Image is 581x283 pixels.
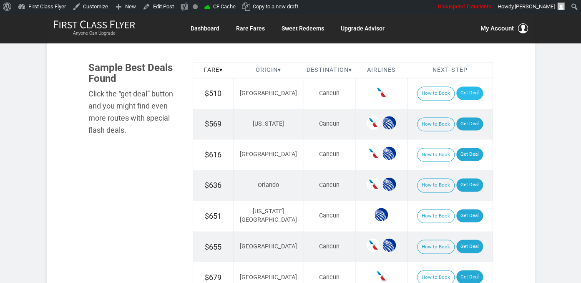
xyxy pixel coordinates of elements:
[456,209,483,222] a: Get Deal
[319,120,340,127] span: Cancun
[407,62,493,78] th: Next Step
[193,62,234,78] th: Fare
[355,62,407,78] th: Airlines
[205,181,221,190] span: $636
[417,86,455,101] button: How to Book
[205,150,221,159] span: $616
[456,178,483,192] a: Get Deal
[219,66,223,73] span: ▾
[240,208,297,224] span: [US_STATE][GEOGRAPHIC_DATA]
[282,21,324,36] a: Sweet Redeems
[53,30,135,36] small: Anyone Can Upgrade
[382,238,396,252] span: United
[234,62,303,78] th: Origin
[240,151,297,158] span: [GEOGRAPHIC_DATA]
[456,86,483,100] a: Get Deal
[319,273,340,280] span: Cancun
[480,23,514,33] span: My Account
[319,90,340,97] span: Cancun
[319,182,340,189] span: Cancun
[236,21,265,36] a: Rare Fares
[278,66,281,73] span: ▾
[456,148,483,161] a: Get Deal
[456,240,483,253] a: Get Deal
[253,120,284,127] span: [US_STATE]
[367,116,380,129] span: American Airlines
[205,273,221,281] span: $679
[240,273,297,280] span: [GEOGRAPHIC_DATA]
[88,62,180,84] h3: Sample Best Deals Found
[375,269,388,283] span: American Airlines
[240,90,297,97] span: [GEOGRAPHIC_DATA]
[319,151,340,158] span: Cancun
[367,177,380,191] span: American Airlines
[240,243,297,250] span: [GEOGRAPHIC_DATA]
[341,21,385,36] a: Upgrade Advisor
[382,147,396,160] span: United
[417,209,455,223] button: How to Book
[480,23,528,33] button: My Account
[417,117,455,131] button: How to Book
[382,177,396,191] span: United
[303,62,355,78] th: Destination
[456,117,483,131] a: Get Deal
[375,208,388,221] span: United
[53,20,135,37] a: First Class FlyerAnyone Can Upgrade
[417,178,455,192] button: How to Book
[438,3,491,10] span: Unsuspend Transients
[258,182,279,189] span: Orlando
[319,243,340,250] span: Cancun
[88,88,180,136] div: Click the “get deal” button and you might find even more routes with special flash deals.
[367,238,380,252] span: American Airlines
[205,242,221,251] span: $655
[349,66,352,73] span: ▾
[53,20,135,29] img: First Class Flyer
[205,89,221,98] span: $510
[375,86,388,99] span: American Airlines
[205,212,221,220] span: $651
[205,119,221,128] span: $569
[382,116,396,129] span: United
[417,240,455,254] button: How to Book
[319,212,340,219] span: Cancun
[417,148,455,162] button: How to Book
[367,147,380,160] span: American Airlines
[515,3,555,10] span: [PERSON_NAME]
[191,21,219,36] a: Dashboard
